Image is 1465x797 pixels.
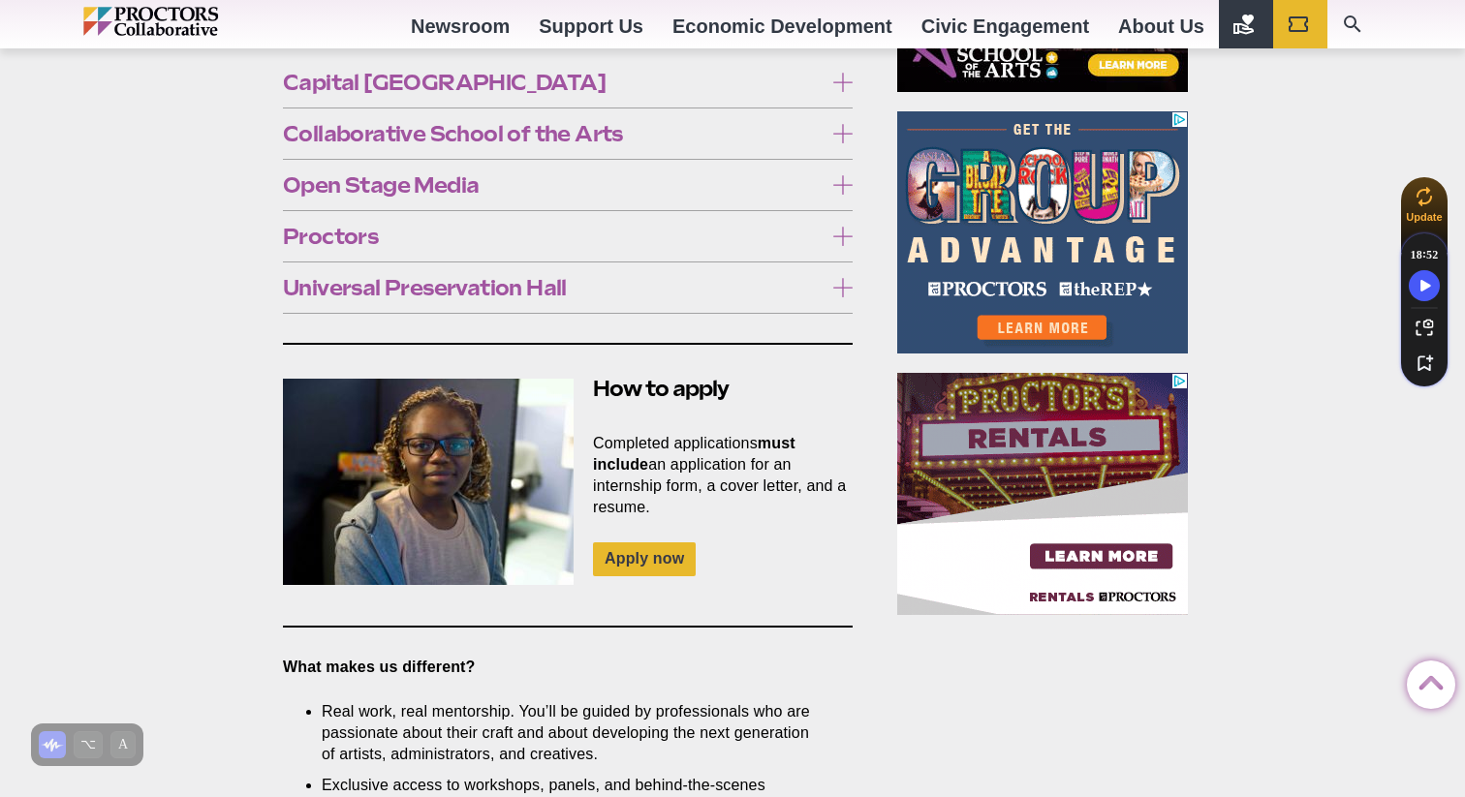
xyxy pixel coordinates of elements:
[897,111,1188,353] iframe: Advertisement
[1407,661,1446,700] a: Back to Top
[283,226,823,247] span: Proctors
[283,72,823,93] span: Capital [GEOGRAPHIC_DATA]
[283,374,853,404] h2: How to apply
[83,7,301,36] img: Proctors logo
[283,174,823,196] span: Open Stage Media
[283,123,823,144] span: Collaborative School of the Arts
[593,435,795,473] strong: must include
[283,659,476,675] strong: What makes us different?
[593,542,696,576] a: Apply now
[283,277,823,298] span: Universal Preservation Hall
[322,701,824,765] li: Real work, real mentorship. You’ll be guided by professionals who are passionate about their craf...
[897,373,1188,615] iframe: Advertisement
